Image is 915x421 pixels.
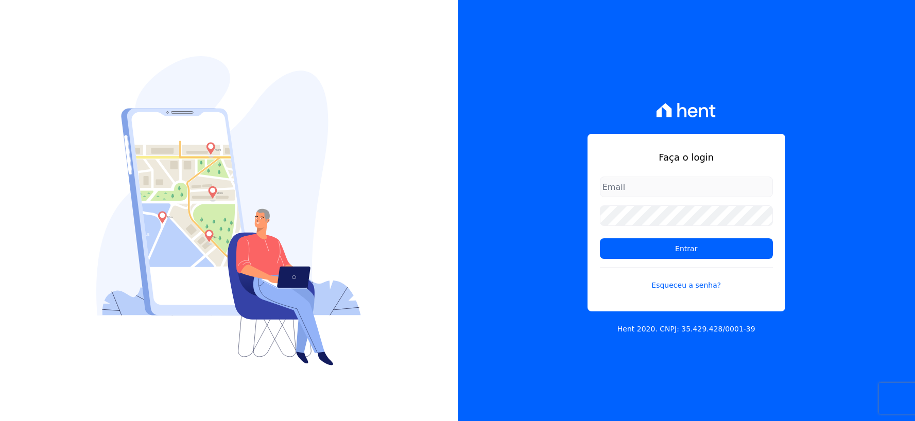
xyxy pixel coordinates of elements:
input: Email [600,177,773,197]
input: Entrar [600,238,773,259]
img: Login [96,56,361,365]
a: Esqueceu a senha? [600,267,773,291]
p: Hent 2020. CNPJ: 35.429.428/0001-39 [617,324,755,335]
h1: Faça o login [600,150,773,164]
